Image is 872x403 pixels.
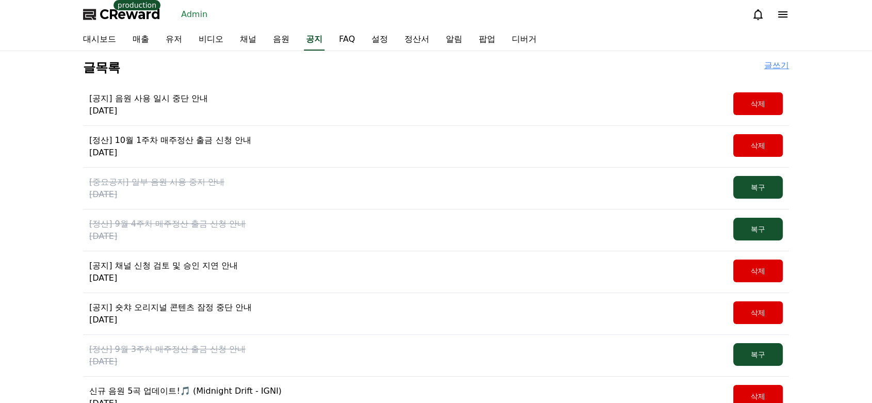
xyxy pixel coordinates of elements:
[331,29,363,51] a: FAQ
[89,343,246,368] a: [정산] 9월 3주차 매주정산 출금 신청 안내 [DATE]
[733,218,783,240] button: 복구
[735,391,781,401] div: 삭제
[471,29,504,51] a: 팝업
[232,29,265,51] a: 채널
[733,343,783,366] button: 복구
[304,29,325,51] a: 공지
[75,29,124,51] a: 대시보드
[133,327,198,353] a: Settings
[764,59,789,76] a: 글쓰기
[89,260,238,272] p: [공지] 채널 신청 검토 및 승인 지연 안내
[89,218,246,243] a: [정산] 9월 4주차 매주정산 출금 신청 안내 [DATE]
[735,140,781,151] div: 삭제
[89,147,251,159] p: [DATE]
[89,385,282,397] p: 신규 음원 5곡 업데이트!🎵 (Midnight Drift - IGNI)
[177,6,212,23] a: Admin
[735,182,781,192] div: 복구
[157,29,190,51] a: 유저
[733,301,783,324] button: 삭제
[735,99,781,109] div: 삭제
[26,343,44,351] span: Home
[89,314,252,326] p: [DATE]
[735,224,781,234] div: 복구
[124,29,157,51] a: 매출
[735,266,781,276] div: 삭제
[100,6,160,23] span: CReward
[89,272,238,284] p: [DATE]
[733,260,783,282] button: 삭제
[83,59,120,76] h2: 글목록
[89,230,246,243] p: [DATE]
[89,92,208,117] a: [공지] 음원 사용 일시 중단 안내 [DATE]
[438,29,471,51] a: 알림
[89,188,224,201] p: [DATE]
[89,343,246,356] p: [정산] 9월 3주차 매주정산 출금 신청 안내
[83,6,160,23] a: CReward
[733,92,783,115] button: 삭제
[190,29,232,51] a: 비디오
[89,92,208,105] p: [공지] 음원 사용 일시 중단 안내
[89,260,238,284] a: [공지] 채널 신청 검토 및 승인 지연 안내 [DATE]
[735,308,781,318] div: 삭제
[3,327,68,353] a: Home
[89,218,246,230] p: [정산] 9월 4주차 매주정산 출금 신청 안내
[89,356,246,368] p: [DATE]
[89,176,224,201] a: [중요공지] 일부 음원 사용 중지 안내 [DATE]
[89,176,224,188] p: [중요공지] 일부 음원 사용 중지 안내
[86,343,116,351] span: Messages
[504,29,545,51] a: 디버거
[68,327,133,353] a: Messages
[735,349,781,360] div: 복구
[89,134,251,159] a: [정산] 10월 1주차 매주정산 출금 신청 안내 [DATE]
[363,29,396,51] a: 설정
[89,301,252,314] p: [공지] 숏챠 오리지널 콘텐츠 잠정 중단 안내
[733,134,783,157] button: 삭제
[733,176,783,199] button: 복구
[89,134,251,147] p: [정산] 10월 1주차 매주정산 출금 신청 안내
[265,29,298,51] a: 음원
[396,29,438,51] a: 정산서
[89,301,252,326] a: [공지] 숏챠 오리지널 콘텐츠 잠정 중단 안내 [DATE]
[89,105,208,117] p: [DATE]
[153,343,178,351] span: Settings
